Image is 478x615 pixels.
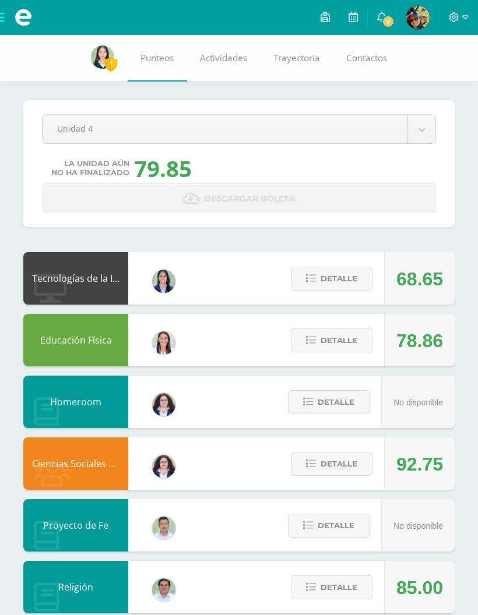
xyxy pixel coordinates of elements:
[23,376,128,428] div: Homeroom
[273,52,320,64] span: Trayectoria
[291,267,372,291] button: Detalle
[23,561,128,613] div: Religión
[288,390,370,414] button: Detalle
[23,252,128,305] div: Tecnologías de la Información y Comunicación: Computación
[321,330,357,351] span: Detalle
[23,499,128,552] div: Proyecto de Fe
[152,331,175,355] img: 68dbb99899dc55733cac1a14d9d2f825.png
[396,438,443,490] div: 92.75
[382,15,395,28] span: 7
[134,153,192,183] div: 79.85
[91,45,114,69] img: 9e386c109338fe129f7304ee11bb0e09.png
[318,515,354,536] span: Detalle
[396,253,443,305] div: 68.65
[57,115,393,142] span: Unidad 4
[152,517,175,540] img: 585d333ccf69bb1c6e5868c8cef08dba.png
[288,514,370,538] button: Detalle
[43,115,435,143] a: Unidad 4
[261,35,333,82] a: Trayectoria
[321,453,357,475] span: Detalle
[152,578,175,602] img: f767cae2d037801592f2ba1a5db71a2a.png
[321,268,357,289] span: Detalle
[396,561,443,614] div: 85.00
[104,56,117,71] span: 1
[346,52,387,64] span: Contactos
[393,521,443,531] span: No disponible
[140,52,174,64] span: Punteos
[204,185,296,213] span: Descargar boleta
[23,437,128,490] div: Ciencias Sociales y Formación Ciudadana
[200,52,247,64] span: Actividades
[321,577,357,598] span: Detalle
[318,391,354,413] span: Detalle
[23,314,128,366] div: Educación Física
[291,328,372,352] button: Detalle
[152,455,175,478] img: ba02aa29de7e60e5f6614f4096ff8928.png
[51,159,129,178] span: La unidad aún no ha finalizado
[291,452,372,476] button: Detalle
[152,393,175,416] img: ba02aa29de7e60e5f6614f4096ff8928.png
[152,270,175,293] img: 7489ccb779e23ff9f2c3e89c21f82ed0.png
[396,314,443,367] div: 78.86
[333,35,400,82] a: Contactos
[393,398,443,407] span: No disponible
[128,35,187,82] a: Punteos
[291,575,372,599] button: Detalle
[406,6,430,29] img: 9328d5e98ceeb7b6b4c8a00374d795d3.png
[187,35,261,82] a: Actividades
